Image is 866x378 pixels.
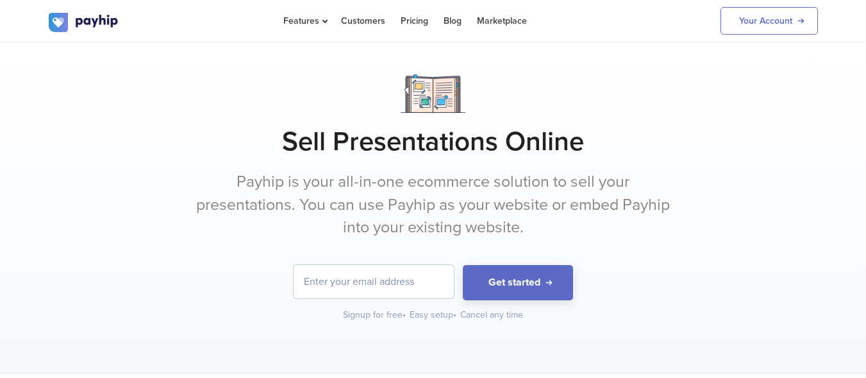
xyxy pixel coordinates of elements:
span: Features [283,15,326,26]
span: • [403,309,406,320]
p: Payhip is your all-in-one ecommerce solution to sell your presentations. You can use Payhip as yo... [193,171,674,239]
div: Signup for free [343,309,407,322]
img: Notebook.png [401,74,465,113]
div: Cancel any time [460,309,523,322]
span: • [453,309,456,320]
div: Easy setup [410,309,458,322]
input: Enter your email address [294,265,454,298]
img: logo.svg [49,13,119,32]
a: Your Account [720,7,818,35]
h1: Sell Presentations Online [49,126,818,158]
button: Get started [463,265,573,300]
